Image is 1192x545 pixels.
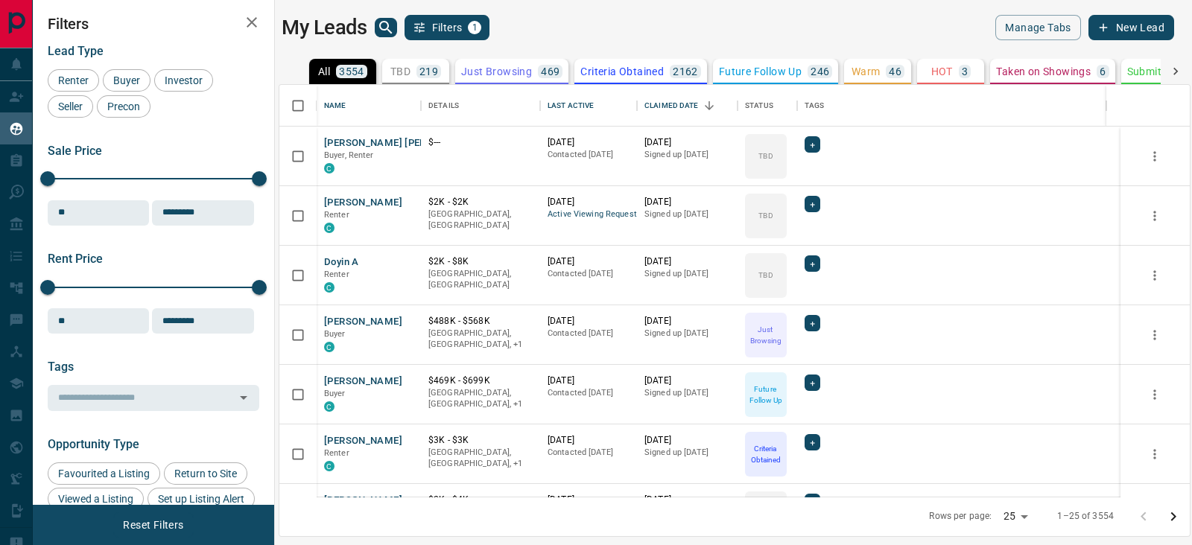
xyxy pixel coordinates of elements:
span: Lead Type [48,44,104,58]
p: Criteria Obtained [580,66,664,77]
span: + [810,375,815,390]
span: Tags [48,360,74,374]
span: Set up Listing Alert [153,493,250,505]
button: Manage Tabs [995,15,1080,40]
span: + [810,494,815,509]
div: Favourited a Listing [48,462,160,485]
h2: Filters [48,15,259,33]
p: Future Follow Up [719,66,802,77]
p: Signed up [DATE] [644,268,730,280]
div: Tags [797,85,1106,127]
div: Set up Listing Alert [148,488,255,510]
p: Future Follow Up [746,383,785,406]
div: condos.ca [324,461,335,471]
button: Filters1 [405,15,490,40]
div: Details [421,85,540,127]
p: $2K - $4K [428,494,533,506]
span: Rent Price [48,252,103,266]
p: 2162 [673,66,698,77]
div: + [805,315,820,331]
p: [DATE] [644,136,730,149]
p: Contacted [DATE] [548,387,630,399]
div: Name [324,85,346,127]
div: Claimed Date [644,85,699,127]
span: Return to Site [169,468,242,479]
p: [GEOGRAPHIC_DATA], [GEOGRAPHIC_DATA] [428,268,533,291]
p: Contacted [DATE] [548,268,630,280]
button: [PERSON_NAME] [PERSON_NAME] [324,136,483,150]
p: 219 [419,66,438,77]
span: + [810,316,815,331]
p: [DATE] [644,196,730,208]
span: Buyer [324,389,346,398]
span: Opportunity Type [48,437,139,451]
span: Buyer [108,74,145,86]
button: more [1144,205,1166,227]
span: 1 [469,22,480,33]
div: condos.ca [324,163,335,173]
button: Reset Filters [113,512,193,538]
p: TBD [758,210,773,221]
div: Renter [48,69,99,92]
p: [DATE] [644,255,730,268]
div: Status [745,85,773,127]
div: Last Active [540,85,637,127]
p: Contacted [DATE] [548,328,630,340]
button: more [1144,145,1166,168]
span: Renter [324,210,349,220]
div: + [805,494,820,510]
div: + [805,136,820,153]
div: Seller [48,95,93,118]
p: $2K - $2K [428,196,533,208]
div: Buyer [103,69,150,92]
p: Criteria Obtained [746,443,785,465]
p: [DATE] [548,196,630,208]
p: [DATE] [548,255,630,268]
button: New Lead [1088,15,1174,40]
p: Warm [852,66,881,77]
div: Investor [154,69,213,92]
p: 1–25 of 3554 [1057,510,1114,523]
div: Details [428,85,459,127]
p: [DATE] [548,136,630,149]
span: + [810,137,815,152]
p: [DATE] [548,375,630,387]
button: [PERSON_NAME] [324,434,402,448]
p: 3 [962,66,968,77]
button: more [1144,264,1166,287]
p: [DATE] [644,375,730,387]
button: more [1144,324,1166,346]
div: Precon [97,95,150,118]
p: $488K - $568K [428,315,533,328]
div: condos.ca [324,342,335,352]
div: Tags [805,85,825,127]
p: Signed up [DATE] [644,149,730,161]
p: [DATE] [644,494,730,506]
span: Renter [53,74,94,86]
p: $469K - $699K [428,375,533,387]
span: Seller [53,101,88,112]
p: [GEOGRAPHIC_DATA], [GEOGRAPHIC_DATA] [428,208,533,232]
p: Markham [428,387,533,410]
p: Rows per page: [929,510,992,523]
button: Sort [699,95,720,116]
span: Buyer, Renter [324,150,374,160]
p: [DATE] [548,494,630,506]
div: + [805,375,820,391]
p: 246 [811,66,829,77]
p: 3554 [339,66,364,77]
span: Favourited a Listing [53,468,155,479]
p: Contacted [DATE] [548,447,630,459]
p: Signed up [DATE] [644,447,730,459]
p: Pickering [428,328,533,351]
span: + [810,256,815,271]
div: Viewed a Listing [48,488,144,510]
p: Toronto [428,447,533,470]
p: Just Browsing [461,66,532,77]
span: Viewed a Listing [53,493,139,505]
button: [PERSON_NAME] [324,375,402,389]
p: $2K - $8K [428,255,533,268]
p: Signed up [DATE] [644,328,730,340]
button: [PERSON_NAME] [324,494,402,508]
p: Signed up [DATE] [644,208,730,220]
